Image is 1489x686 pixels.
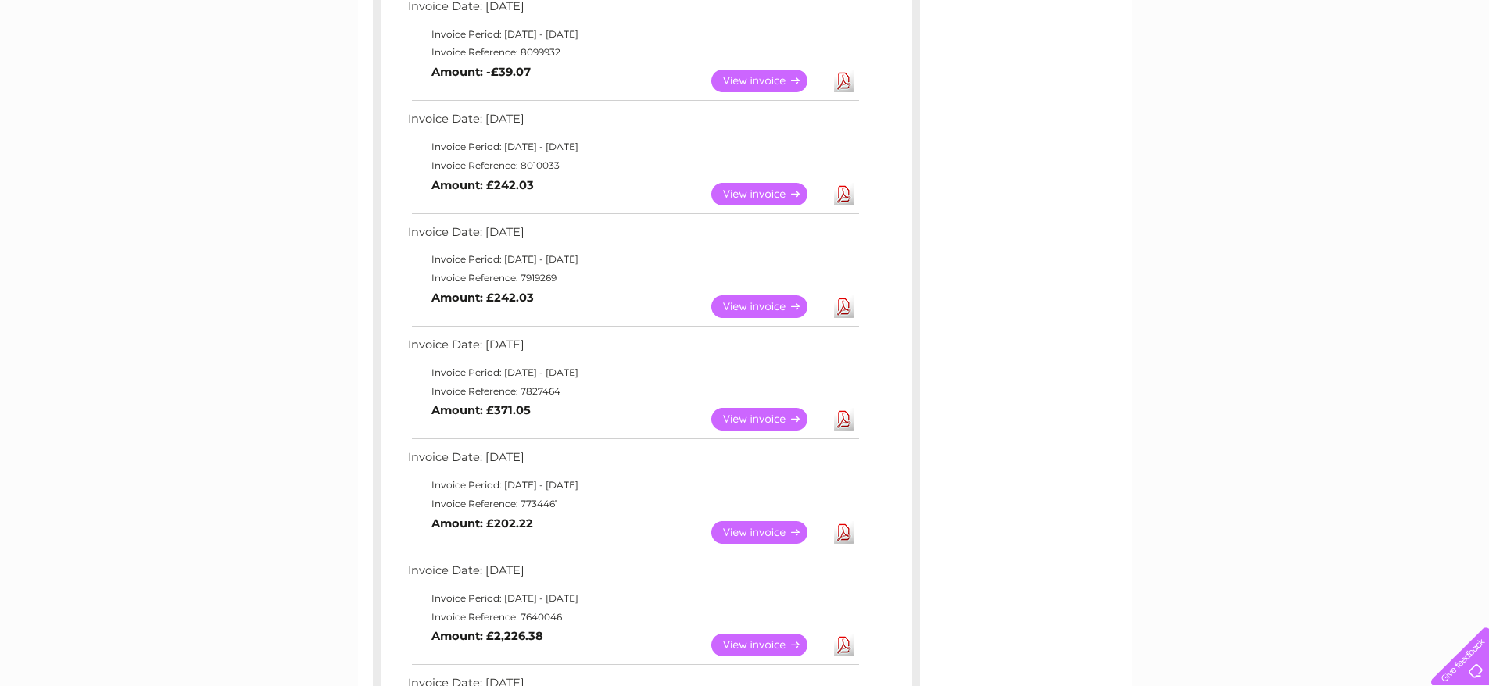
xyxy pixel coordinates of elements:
b: Amount: £242.03 [431,291,534,305]
td: Invoice Period: [DATE] - [DATE] [404,476,861,495]
a: Energy [1253,66,1287,78]
td: Invoice Date: [DATE] [404,447,861,476]
b: Amount: £371.05 [431,403,531,417]
b: Amount: -£39.07 [431,65,531,79]
a: Download [834,521,854,544]
b: Amount: £2,226.38 [431,629,543,643]
a: Download [834,634,854,656]
div: Clear Business is a trading name of Verastar Limited (registered in [GEOGRAPHIC_DATA] No. 3667643... [376,9,1115,76]
b: Amount: £242.03 [431,178,534,192]
td: Invoice Reference: 7919269 [404,269,861,288]
td: Invoice Date: [DATE] [404,222,861,251]
a: Water [1214,66,1244,78]
a: Contact [1385,66,1423,78]
a: Blog [1353,66,1376,78]
td: Invoice Reference: 7734461 [404,495,861,513]
a: 0333 014 3131 [1194,8,1302,27]
a: Download [834,408,854,431]
td: Invoice Period: [DATE] - [DATE] [404,138,861,156]
td: Invoice Reference: 7640046 [404,608,861,627]
img: logo.png [52,41,132,88]
a: View [711,408,826,431]
td: Invoice Period: [DATE] - [DATE] [404,250,861,269]
a: Download [834,295,854,318]
td: Invoice Period: [DATE] - [DATE] [404,363,861,382]
a: View [711,295,826,318]
td: Invoice Period: [DATE] - [DATE] [404,25,861,44]
td: Invoice Date: [DATE] [404,560,861,589]
td: Invoice Reference: 8099932 [404,43,861,62]
a: View [711,183,826,205]
a: Telecoms [1297,66,1344,78]
td: Invoice Date: [DATE] [404,109,861,138]
td: Invoice Reference: 8010033 [404,156,861,175]
b: Amount: £202.22 [431,516,533,531]
td: Invoice Date: [DATE] [404,334,861,363]
a: View [711,634,826,656]
td: Invoice Period: [DATE] - [DATE] [404,589,861,608]
a: View [711,521,826,544]
a: Log out [1437,66,1474,78]
td: Invoice Reference: 7827464 [404,382,861,401]
a: View [711,70,826,92]
a: Download [834,70,854,92]
a: Download [834,183,854,205]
